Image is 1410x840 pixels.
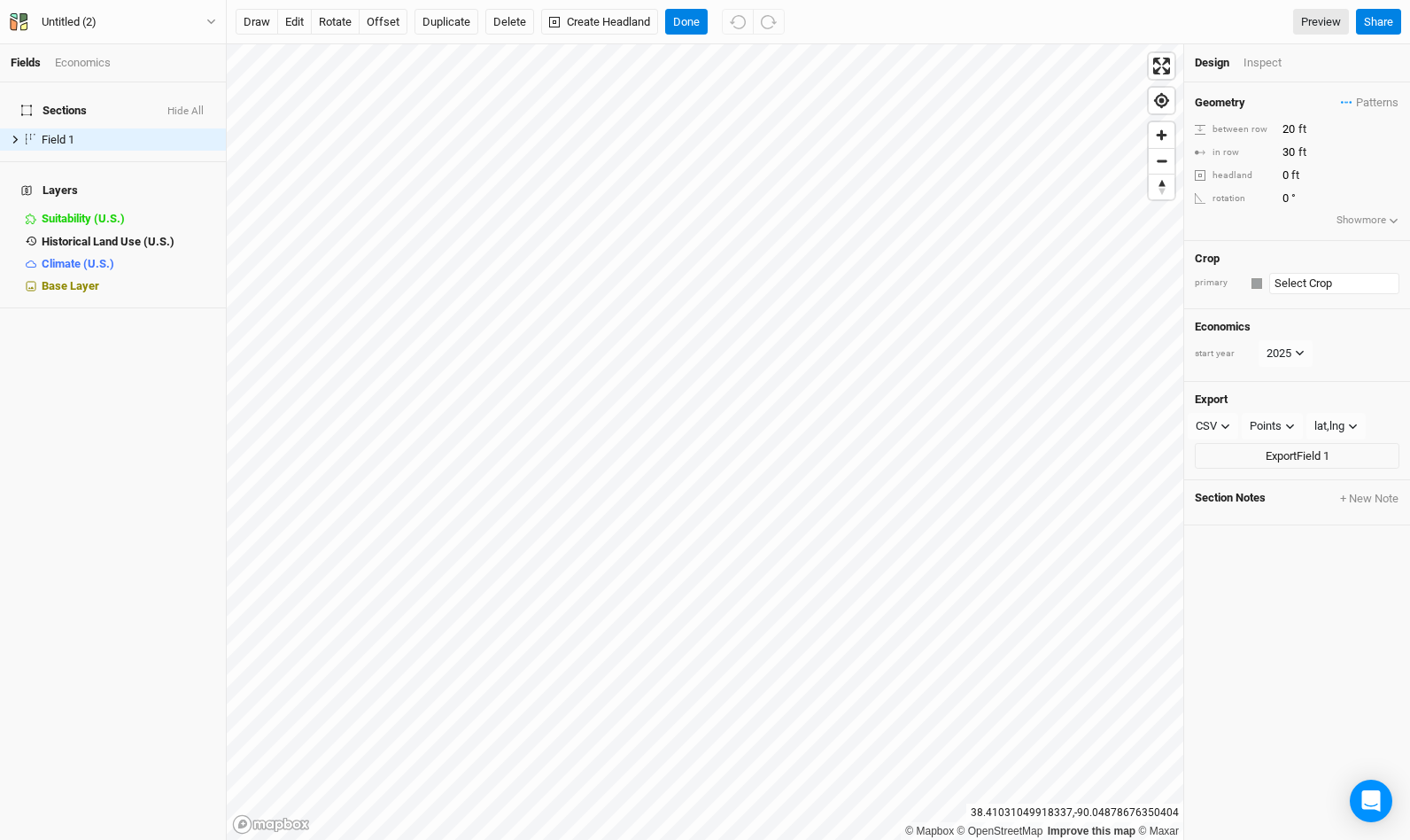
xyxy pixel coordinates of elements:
[167,105,205,118] button: Hide All
[232,814,310,835] a: Mapbox logo
[1188,413,1238,439] button: CSV
[42,212,215,226] div: Suitability (U.S.)
[42,133,215,147] div: Field 1
[1149,149,1174,174] span: Zoom out
[1195,96,1245,110] h4: Geometry
[957,825,1043,837] a: OpenStreetMap
[1341,94,1398,112] span: Patterns
[277,9,312,35] button: edit
[1350,780,1392,822] div: Open Intercom Messenger
[1195,276,1239,290] div: primary
[1149,175,1174,199] span: Reset bearing to north
[1149,174,1174,199] button: Reset bearing to north
[1195,443,1399,470] button: ExportField 1
[485,9,534,35] button: Delete
[1195,192,1273,206] div: rotation
[42,279,99,292] span: Base Layer
[42,13,97,31] div: Untitled (2)
[1339,491,1399,507] button: + New Note
[236,9,278,35] button: draw
[753,9,785,35] button: Redo (^Z)
[55,55,111,71] div: Economics
[414,9,478,35] button: Duplicate
[1195,252,1220,266] h4: Crop
[1149,53,1174,79] button: Enter fullscreen
[1195,169,1273,183] div: headland
[1195,491,1266,507] span: Section Notes
[1195,393,1399,407] h4: Export
[11,56,41,69] a: Fields
[1149,148,1174,174] button: Zoom out
[11,173,215,208] h4: Layers
[1195,320,1399,334] h4: Economics
[1149,122,1174,148] button: Zoom in
[1048,825,1135,837] a: Improve this map
[1149,88,1174,113] button: Find my location
[1259,340,1313,367] button: 2025
[1340,93,1399,113] button: Patterns
[1195,123,1273,136] div: between row
[42,257,215,271] div: Climate (U.S.)
[722,9,754,35] button: Undo (^z)
[1293,9,1349,35] a: Preview
[42,257,114,270] span: Climate (U.S.)
[21,104,87,118] span: Sections
[1269,273,1399,294] input: Select Crop
[1243,55,1306,71] div: Inspect
[1356,9,1401,35] button: Share
[1336,212,1400,229] button: Showmore
[905,825,954,837] a: Mapbox
[1195,146,1273,159] div: in row
[1306,413,1366,439] button: lat,lng
[665,9,708,35] button: Done
[42,235,174,248] span: Historical Land Use (U.S.)
[1242,413,1303,439] button: Points
[966,804,1183,822] div: 38.41031049918337 , -90.04878676350404
[1196,417,1217,435] div: CSV
[1314,417,1344,435] div: lat,lng
[42,235,215,249] div: Historical Land Use (U.S.)
[227,44,1183,840] canvas: Map
[9,12,217,32] button: Untitled (2)
[42,133,74,146] span: Field 1
[541,9,658,35] button: Create Headland
[1138,825,1179,837] a: Maxar
[42,212,125,225] span: Suitability (U.S.)
[311,9,360,35] button: rotate
[1195,55,1229,71] div: Design
[1195,347,1257,361] div: start year
[1250,417,1282,435] div: Points
[42,279,215,293] div: Base Layer
[359,9,407,35] button: offset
